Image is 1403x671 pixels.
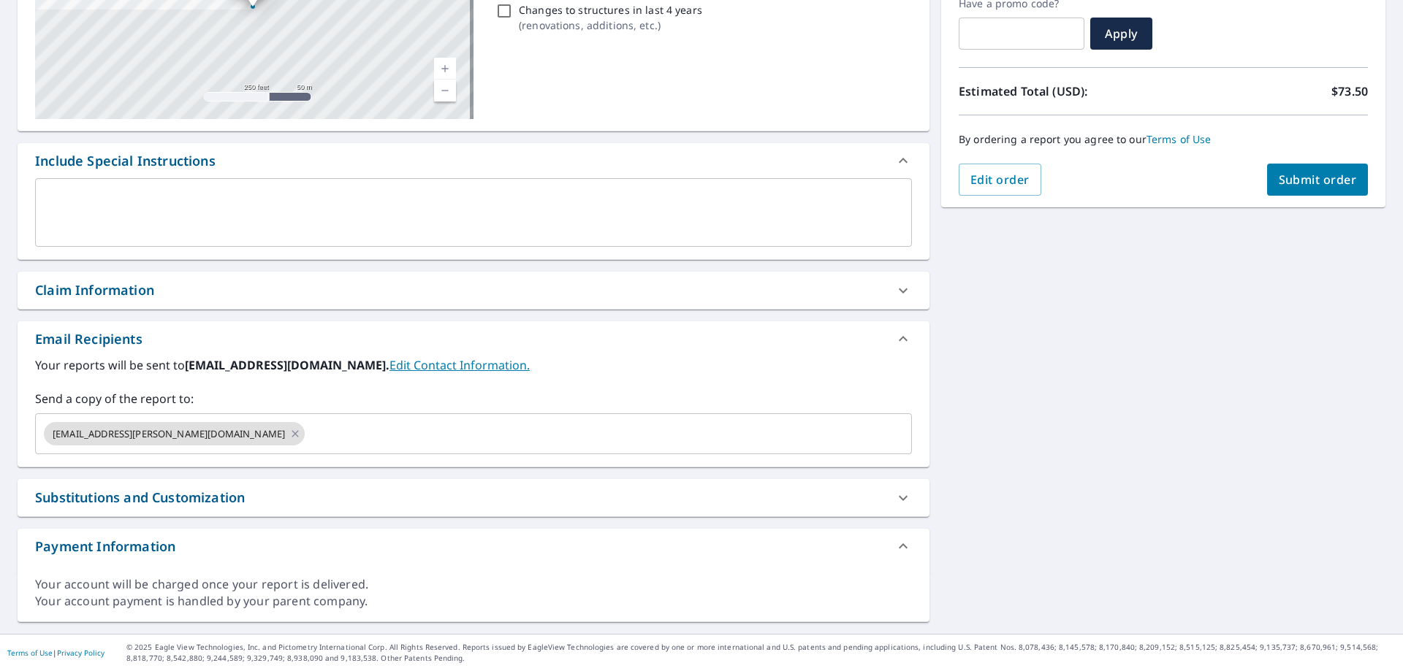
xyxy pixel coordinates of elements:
[519,2,702,18] p: Changes to structures in last 4 years
[57,648,104,658] a: Privacy Policy
[35,356,912,374] label: Your reports will be sent to
[7,648,104,657] p: |
[519,18,702,33] p: ( renovations, additions, etc. )
[35,151,216,171] div: Include Special Instructions
[434,58,456,80] a: Current Level 17, Zoom In
[35,537,175,556] div: Payment Information
[35,576,912,593] div: Your account will be charged once your report is delivered.
[18,272,929,309] div: Claim Information
[35,390,912,407] label: Send a copy of the report to:
[959,83,1163,100] p: Estimated Total (USD):
[126,642,1396,664] p: © 2025 Eagle View Technologies, Inc. and Pictometry International Corp. All Rights Reserved. Repo...
[18,529,929,564] div: Payment Information
[959,164,1041,196] button: Edit order
[18,143,929,178] div: Include Special Instructions
[44,427,294,441] span: [EMAIL_ADDRESS][PERSON_NAME][DOMAIN_NAME]
[1331,83,1368,100] p: $73.50
[185,357,389,373] b: [EMAIL_ADDRESS][DOMAIN_NAME].
[18,479,929,516] div: Substitutions and Customization
[1147,132,1212,146] a: Terms of Use
[1102,26,1141,42] span: Apply
[1090,18,1152,50] button: Apply
[970,172,1030,188] span: Edit order
[18,321,929,356] div: Email Recipients
[1267,164,1369,196] button: Submit order
[434,80,456,101] a: Current Level 17, Zoom Out
[1279,172,1357,188] span: Submit order
[7,648,53,658] a: Terms of Use
[44,422,305,445] div: [EMAIL_ADDRESS][PERSON_NAME][DOMAIN_NAME]
[35,329,142,349] div: Email Recipients
[389,357,530,373] a: EditContactInfo
[35,488,245,507] div: Substitutions and Customization
[959,133,1368,146] p: By ordering a report you agree to our
[35,280,154,300] div: Claim Information
[35,593,912,610] div: Your account payment is handled by your parent company.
